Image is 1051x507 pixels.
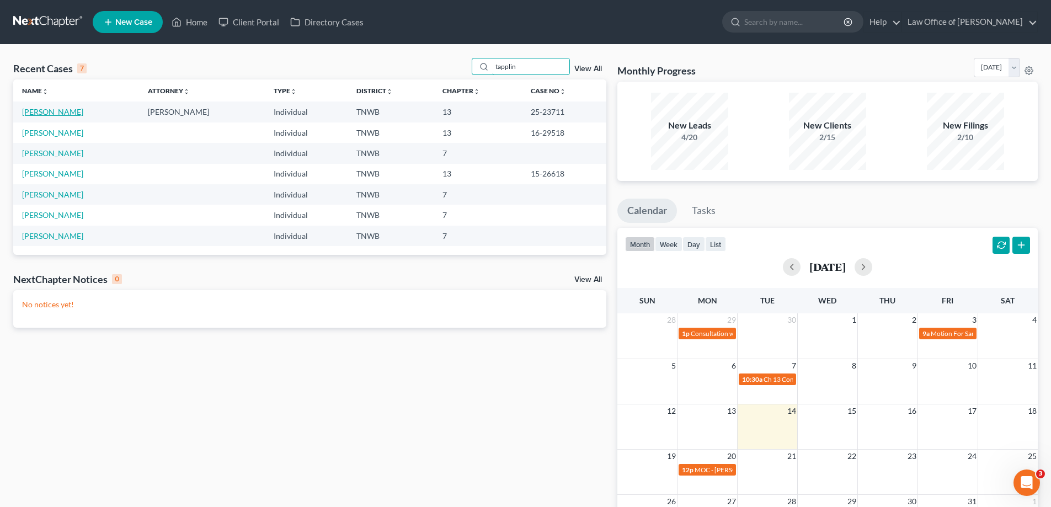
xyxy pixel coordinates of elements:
a: Help [864,12,901,32]
i: unfold_more [473,88,480,95]
td: 16-29518 [522,122,606,143]
td: Individual [265,143,348,163]
a: Attorneyunfold_more [148,87,190,95]
span: 25 [1027,450,1038,463]
span: 12 [666,404,677,418]
span: 14 [786,404,797,418]
i: unfold_more [183,88,190,95]
td: 7 [434,143,521,163]
a: Tasks [682,199,725,223]
span: 5 [670,359,677,372]
h2: [DATE] [809,261,846,273]
td: TNWB [348,226,434,246]
td: TNWB [348,102,434,122]
td: 15-26618 [522,164,606,184]
td: Individual [265,226,348,246]
span: 3 [1036,469,1045,478]
span: 22 [846,450,857,463]
span: 7 [791,359,797,372]
span: Wed [818,296,836,305]
span: 10:30a [742,375,762,383]
td: [PERSON_NAME] [139,102,265,122]
a: [PERSON_NAME] [22,107,83,116]
a: View All [574,65,602,73]
a: [PERSON_NAME] [22,190,83,199]
div: New Leads [651,119,728,132]
a: Directory Cases [285,12,369,32]
div: Recent Cases [13,62,87,75]
h3: Monthly Progress [617,64,696,77]
span: Sat [1001,296,1015,305]
span: 30 [786,313,797,327]
span: 11 [1027,359,1038,372]
span: 13 [726,404,737,418]
div: 4/20 [651,132,728,143]
span: Mon [698,296,717,305]
span: 9a [922,329,930,338]
i: unfold_more [290,88,297,95]
div: New Clients [789,119,866,132]
a: View All [574,276,602,284]
input: Search by name... [744,12,845,32]
div: New Filings [927,119,1004,132]
td: 13 [434,102,521,122]
span: 15 [846,404,857,418]
a: Case Nounfold_more [531,87,566,95]
td: Individual [265,164,348,184]
button: month [625,237,655,252]
span: 1 [851,313,857,327]
span: 16 [906,404,917,418]
span: 4 [1031,313,1038,327]
span: Consultation w/[PERSON_NAME] - Emergency 13 [691,329,834,338]
span: Fri [942,296,953,305]
div: 0 [112,274,122,284]
a: Districtunfold_more [356,87,393,95]
span: Thu [879,296,895,305]
a: Nameunfold_more [22,87,49,95]
a: Client Portal [213,12,285,32]
a: Chapterunfold_more [442,87,480,95]
span: 10 [967,359,978,372]
a: [PERSON_NAME] [22,210,83,220]
i: unfold_more [559,88,566,95]
td: TNWB [348,205,434,225]
span: 2 [911,313,917,327]
span: 8 [851,359,857,372]
a: Law Office of [PERSON_NAME] [902,12,1037,32]
span: 9 [911,359,917,372]
td: 7 [434,184,521,205]
a: [PERSON_NAME] [22,169,83,178]
span: 17 [967,404,978,418]
button: week [655,237,682,252]
span: 12p [682,466,693,474]
span: 6 [730,359,737,372]
td: 13 [434,122,521,143]
iframe: Intercom live chat [1013,469,1040,496]
span: 18 [1027,404,1038,418]
td: 25-23711 [522,102,606,122]
button: day [682,237,705,252]
span: Ch 13 Consultation w/[PERSON_NAME] [764,375,879,383]
td: Individual [265,122,348,143]
td: TNWB [348,143,434,163]
a: [PERSON_NAME] [22,231,83,241]
p: No notices yet! [22,299,597,310]
a: [PERSON_NAME] [22,128,83,137]
input: Search by name... [492,58,569,74]
a: Typeunfold_more [274,87,297,95]
td: 7 [434,226,521,246]
span: 29 [726,313,737,327]
span: 23 [906,450,917,463]
div: 2/10 [927,132,1004,143]
span: 21 [786,450,797,463]
td: 13 [434,164,521,184]
button: list [705,237,726,252]
span: MOC - [PERSON_NAME] [695,466,766,474]
i: unfold_more [42,88,49,95]
div: 2/15 [789,132,866,143]
span: New Case [115,18,152,26]
a: Home [166,12,213,32]
div: NextChapter Notices [13,273,122,286]
a: Calendar [617,199,677,223]
div: 7 [77,63,87,73]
